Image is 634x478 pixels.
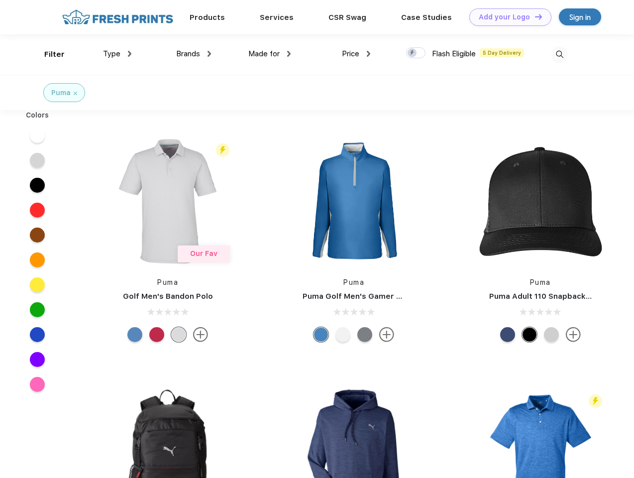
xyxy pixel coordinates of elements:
span: Type [103,49,120,58]
div: Quarry Brt Whit [544,327,559,342]
div: Pma Blk Pma Blk [522,327,537,342]
img: desktop_search.svg [551,46,568,63]
img: flash_active_toggle.svg [589,394,602,408]
div: Ski Patrol [149,327,164,342]
span: Made for [248,49,280,58]
a: Sign in [559,8,601,25]
a: Golf Men's Bandon Polo [123,292,213,301]
div: Colors [18,110,57,120]
div: Quiet Shade [357,327,372,342]
span: Flash Eligible [432,49,476,58]
div: High Rise [171,327,186,342]
a: CSR Swag [328,13,366,22]
img: more.svg [379,327,394,342]
img: fo%20logo%202.webp [59,8,176,26]
span: 5 Day Delivery [480,48,524,57]
img: dropdown.png [367,51,370,57]
div: Lake Blue [127,327,142,342]
span: Price [342,49,359,58]
span: Our Fav [190,249,217,257]
img: filter_cancel.svg [74,92,77,95]
img: more.svg [566,327,581,342]
div: Sign in [569,11,591,23]
a: Products [190,13,225,22]
img: dropdown.png [208,51,211,57]
div: Peacoat Qut Shd [500,327,515,342]
span: Brands [176,49,200,58]
img: dropdown.png [287,51,291,57]
img: func=resize&h=266 [102,135,234,267]
div: Filter [44,49,65,60]
div: Bright White [335,327,350,342]
img: more.svg [193,327,208,342]
div: Add your Logo [479,13,530,21]
img: func=resize&h=266 [474,135,607,267]
img: dropdown.png [128,51,131,57]
a: Services [260,13,294,22]
a: Puma Golf Men's Gamer Golf Quarter-Zip [303,292,460,301]
a: Puma [157,278,178,286]
a: Puma [343,278,364,286]
img: DT [535,14,542,19]
a: Puma [530,278,551,286]
div: Puma [51,88,71,98]
div: Bright Cobalt [314,327,328,342]
img: func=resize&h=266 [288,135,420,267]
img: flash_active_toggle.svg [216,143,229,157]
